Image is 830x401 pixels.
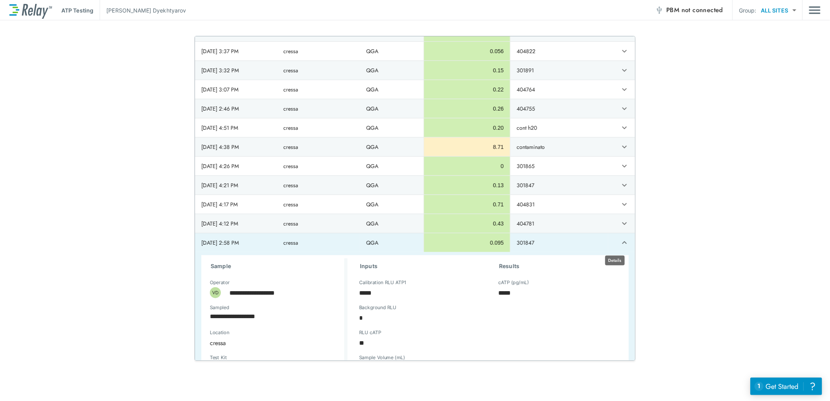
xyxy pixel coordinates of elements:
[809,3,821,18] button: Main menu
[652,2,726,18] button: PBM not connected
[201,143,271,151] div: [DATE] 4:38 PM
[201,105,271,113] div: [DATE] 2:46 PM
[618,179,631,192] button: expand row
[277,138,360,156] td: cressa
[618,159,631,173] button: expand row
[618,236,631,249] button: expand row
[201,220,271,227] div: [DATE] 4:12 PM
[210,305,229,310] label: Sampled
[277,214,360,233] td: cressa
[739,6,757,14] p: Group:
[201,162,271,170] div: [DATE] 4:26 PM
[211,261,344,271] h3: Sample
[277,176,360,195] td: cressa
[618,102,631,115] button: expand row
[360,61,424,80] td: QGA
[510,80,608,99] td: 404764
[430,143,504,151] div: 8.71
[204,308,331,324] input: Choose date, selected date is Jul 24, 2025
[277,233,360,252] td: cressa
[510,195,608,214] td: 404831
[360,138,424,156] td: QGA
[61,6,93,14] p: ATP Testing
[750,378,822,395] iframe: Resource center
[618,83,631,96] button: expand row
[360,214,424,233] td: QGA
[360,233,424,252] td: QGA
[618,45,631,58] button: expand row
[618,217,631,230] button: expand row
[430,200,504,208] div: 0.71
[106,6,186,14] p: [PERSON_NAME] Dyekhtyarov
[510,138,608,156] td: contaminato
[201,181,271,189] div: [DATE] 4:21 PM
[201,66,271,74] div: [DATE] 3:32 PM
[430,181,504,189] div: 0.13
[510,118,608,137] td: cont h20
[618,198,631,211] button: expand row
[655,6,663,14] img: Offline Icon
[666,5,723,16] span: PBM
[201,47,271,55] div: [DATE] 3:37 PM
[498,280,529,285] label: cATP (pg/mL)
[430,66,504,74] div: 0.15
[809,3,821,18] img: Drawer Icon
[359,355,405,360] label: Sample Volume (mL)
[201,239,271,247] div: [DATE] 2:58 PM
[430,124,504,132] div: 0.20
[618,121,631,134] button: expand row
[277,42,360,61] td: cressa
[201,86,271,93] div: [DATE] 3:07 PM
[9,2,52,19] img: LuminUltra Relay
[359,280,406,285] label: Calibration RLU ATP1
[210,355,269,360] label: Test Kit
[277,118,360,137] td: cressa
[277,157,360,175] td: cressa
[510,157,608,175] td: 301865
[510,42,608,61] td: 404822
[359,305,396,310] label: Background RLU
[430,239,504,247] div: 0.095
[201,124,271,132] div: [DATE] 4:51 PM
[499,261,619,271] h3: Results
[360,118,424,137] td: QGA
[618,140,631,154] button: expand row
[430,220,504,227] div: 0.43
[510,233,608,252] td: 301847
[360,80,424,99] td: QGA
[360,42,424,61] td: QGA
[277,80,360,99] td: cressa
[210,330,309,335] label: Location
[277,61,360,80] td: cressa
[360,261,480,271] h3: Inputs
[277,99,360,118] td: cressa
[510,176,608,195] td: 301847
[359,330,381,335] label: RLU cATP
[430,86,504,93] div: 0.22
[682,5,723,14] span: not connected
[360,195,424,214] td: QGA
[210,280,230,285] label: Operator
[430,105,504,113] div: 0.26
[510,99,608,118] td: 404755
[618,64,631,77] button: expand row
[204,335,336,351] div: cressa
[277,195,360,214] td: cressa
[360,176,424,195] td: QGA
[360,99,424,118] td: QGA
[201,200,271,208] div: [DATE] 4:17 PM
[430,47,504,55] div: 0.056
[510,61,608,80] td: 301891
[360,157,424,175] td: QGA
[430,162,504,170] div: 0
[210,287,221,298] div: VD
[510,214,608,233] td: 404781
[605,256,625,265] div: Details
